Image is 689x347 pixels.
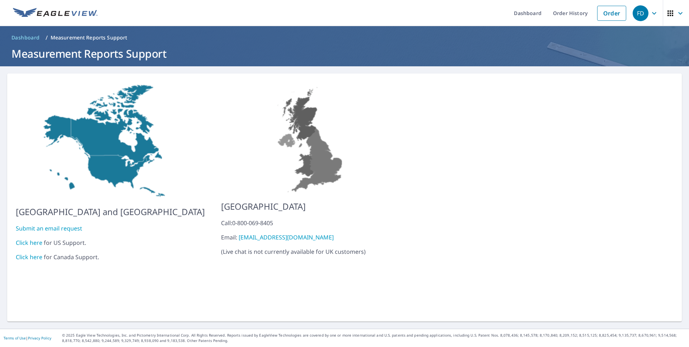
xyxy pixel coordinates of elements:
[633,5,648,21] div: FD
[9,32,680,43] nav: breadcrumb
[221,82,402,194] img: US-MAP
[597,6,626,21] a: Order
[4,336,51,340] p: |
[221,219,402,227] div: Call: 0-800-069-8405
[62,333,685,343] p: © 2025 Eagle View Technologies, Inc. and Pictometry International Corp. All Rights Reserved. Repo...
[9,32,43,43] a: Dashboard
[239,233,334,241] a: [EMAIL_ADDRESS][DOMAIN_NAME]
[16,205,205,218] p: [GEOGRAPHIC_DATA] and [GEOGRAPHIC_DATA]
[28,336,51,341] a: Privacy Policy
[11,34,40,41] span: Dashboard
[16,239,42,247] a: Click here
[13,8,98,19] img: EV Logo
[16,224,82,232] a: Submit an email request
[221,219,402,256] p: ( Live chat is not currently available for UK customers )
[16,253,42,261] a: Click here
[51,34,127,41] p: Measurement Reports Support
[9,46,680,61] h1: Measurement Reports Support
[16,238,205,247] div: for US Support.
[16,253,205,261] div: for Canada Support.
[46,33,48,42] li: /
[16,82,205,200] img: US-MAP
[4,336,26,341] a: Terms of Use
[221,233,402,242] div: Email:
[221,200,402,213] p: [GEOGRAPHIC_DATA]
